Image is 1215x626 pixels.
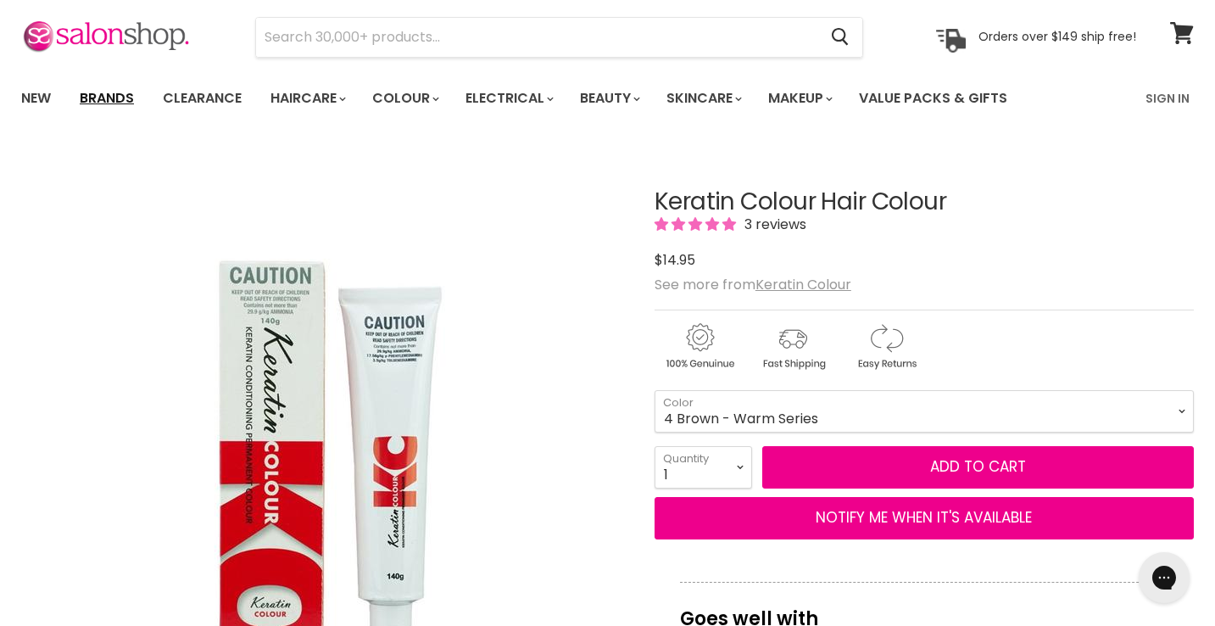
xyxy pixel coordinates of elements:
p: Orders over $149 ship free! [978,29,1136,44]
button: Search [817,18,862,57]
a: New [8,81,64,116]
a: Beauty [567,81,650,116]
img: shipping.gif [748,321,838,372]
a: Colour [359,81,449,116]
a: Electrical [453,81,564,116]
h1: Keratin Colour Hair Colour [655,189,1194,215]
img: returns.gif [841,321,931,372]
span: Add to cart [930,456,1026,477]
a: Makeup [755,81,843,116]
ul: Main menu [8,74,1078,123]
button: Add to cart [762,446,1194,489]
span: 5.00 stars [655,215,739,234]
img: genuine.gif [655,321,744,372]
iframe: Gorgias live chat messenger [1130,546,1198,609]
input: Search [256,18,817,57]
a: Clearance [150,81,254,116]
a: Skincare [654,81,752,116]
button: NOTIFY ME WHEN IT'S AVAILABLE [655,497,1194,539]
a: Keratin Colour [755,275,851,294]
select: Quantity [655,446,752,489]
a: Sign In [1135,81,1200,116]
a: Brands [67,81,147,116]
a: Value Packs & Gifts [846,81,1020,116]
form: Product [255,17,863,58]
a: Haircare [258,81,356,116]
span: See more from [655,275,851,294]
span: $14.95 [655,250,695,270]
span: 3 reviews [739,215,806,234]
